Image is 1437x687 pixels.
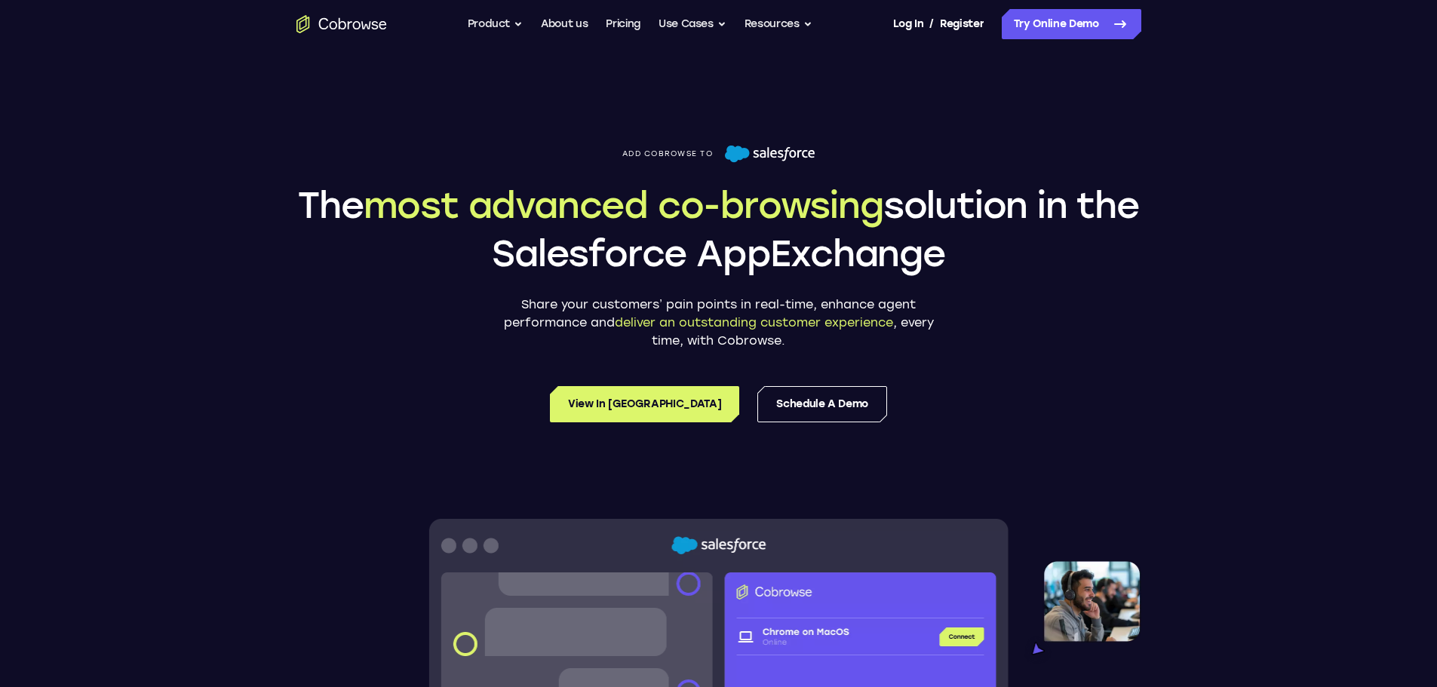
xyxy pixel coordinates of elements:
h1: The solution in the Salesforce AppExchange [296,181,1141,278]
a: View in [GEOGRAPHIC_DATA] [550,386,739,422]
span: deliver an outstanding customer experience [615,315,893,330]
span: Add Cobrowse to [622,149,713,158]
a: Log In [893,9,923,39]
a: Pricing [606,9,640,39]
span: most advanced co-browsing [364,183,883,227]
img: Salesforce logo [725,145,815,163]
a: Register [940,9,984,39]
p: Share your customers’ pain points in real-time, enhance agent performance and , every time, with ... [493,296,945,350]
a: Schedule a Demo [757,386,887,422]
button: Resources [745,9,812,39]
a: About us [541,9,588,39]
button: Product [468,9,524,39]
a: Try Online Demo [1002,9,1141,39]
span: / [929,15,934,33]
a: Go to the home page [296,15,387,33]
button: Use Cases [659,9,726,39]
